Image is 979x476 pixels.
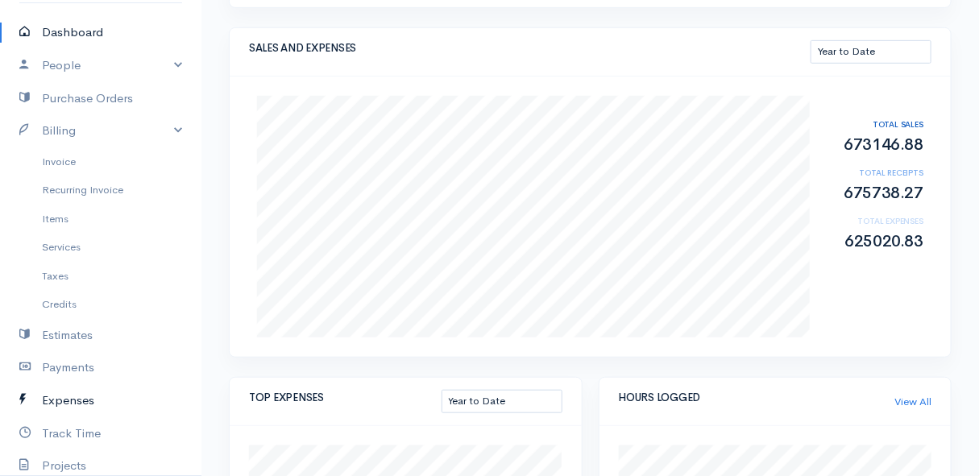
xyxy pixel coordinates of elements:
h6: TOTAL RECEIPTS [826,168,923,177]
h6: TOTAL EXPENSES [826,217,923,226]
h5: SALES AND EXPENSES [249,43,811,54]
a: View All [894,394,931,410]
h5: TOP EXPENSES [249,392,442,404]
h2: 673146.88 [826,136,923,154]
h5: HOURS LOGGED [619,392,895,404]
h2: 625020.83 [826,233,923,250]
h6: TOTAL SALES [826,120,923,129]
h2: 675738.27 [826,184,923,202]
